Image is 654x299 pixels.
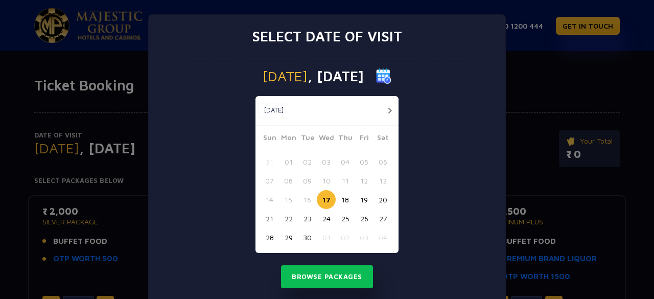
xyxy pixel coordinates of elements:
[355,228,373,247] button: 03
[373,132,392,146] span: Sat
[308,69,364,83] span: , [DATE]
[355,190,373,209] button: 19
[279,190,298,209] button: 15
[317,132,336,146] span: Wed
[298,209,317,228] button: 23
[373,171,392,190] button: 13
[260,171,279,190] button: 07
[279,171,298,190] button: 08
[260,209,279,228] button: 21
[376,68,391,84] img: calender icon
[317,190,336,209] button: 17
[355,209,373,228] button: 26
[258,103,289,118] button: [DATE]
[355,171,373,190] button: 12
[281,265,373,289] button: Browse Packages
[373,190,392,209] button: 20
[298,171,317,190] button: 09
[279,209,298,228] button: 22
[263,69,308,83] span: [DATE]
[336,190,355,209] button: 18
[298,132,317,146] span: Tue
[336,152,355,171] button: 04
[252,28,402,45] h3: Select date of visit
[298,228,317,247] button: 30
[373,228,392,247] button: 04
[298,152,317,171] button: 02
[317,171,336,190] button: 10
[279,152,298,171] button: 01
[336,209,355,228] button: 25
[373,209,392,228] button: 27
[260,132,279,146] span: Sun
[260,228,279,247] button: 28
[355,152,373,171] button: 05
[336,228,355,247] button: 02
[317,228,336,247] button: 01
[317,209,336,228] button: 24
[336,132,355,146] span: Thu
[279,132,298,146] span: Mon
[260,190,279,209] button: 14
[355,132,373,146] span: Fri
[279,228,298,247] button: 29
[373,152,392,171] button: 06
[260,152,279,171] button: 31
[336,171,355,190] button: 11
[298,190,317,209] button: 16
[317,152,336,171] button: 03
